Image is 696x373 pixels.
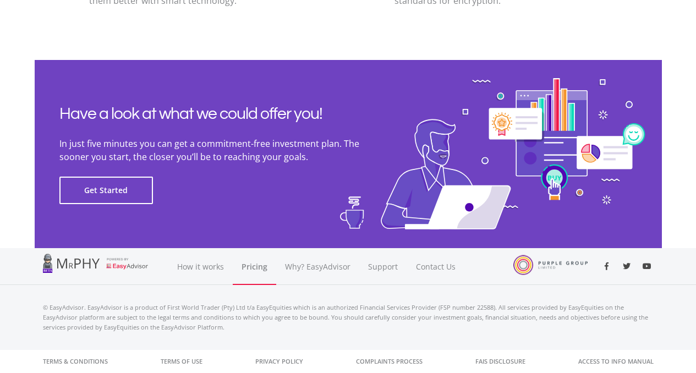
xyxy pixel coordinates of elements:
[359,248,407,285] a: Support
[578,350,654,373] a: Access to Info Manual
[356,350,423,373] a: Complaints Process
[276,248,359,285] a: Why? EasyAdvisor
[43,303,654,332] p: © EasyAdvisor. EasyAdvisor is a product of First World Trader (Pty) Ltd t/a EasyEquities which is...
[233,248,276,285] a: Pricing
[475,350,525,373] a: FAIS Disclosure
[255,350,303,373] a: Privacy Policy
[161,350,202,373] a: Terms of Use
[407,248,465,285] a: Contact Us
[59,104,390,124] h2: Have a look at what we could offer you!
[59,137,390,163] p: In just five minutes you can get a commitment-free investment plan. The sooner you start, the clo...
[59,177,153,204] button: Get Started
[168,248,233,285] a: How it works
[43,350,108,373] a: Terms & Conditions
